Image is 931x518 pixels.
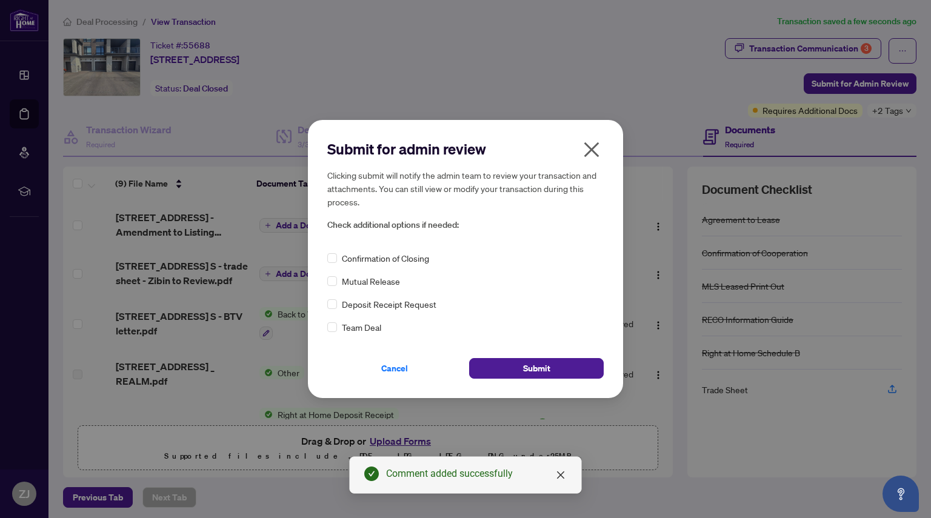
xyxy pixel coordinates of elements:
[342,251,429,265] span: Confirmation of Closing
[342,320,381,334] span: Team Deal
[523,359,550,378] span: Submit
[327,168,604,208] h5: Clicking submit will notify the admin team to review your transaction and attachments. You can st...
[883,476,919,512] button: Open asap
[386,467,567,481] div: Comment added successfully
[342,274,400,288] span: Mutual Release
[469,358,604,379] button: Submit
[556,470,566,480] span: close
[327,358,462,379] button: Cancel
[554,468,567,482] a: Close
[381,359,408,378] span: Cancel
[582,140,601,159] span: close
[327,218,604,232] span: Check additional options if needed:
[342,297,436,311] span: Deposit Receipt Request
[364,467,379,481] span: check-circle
[327,139,604,159] h2: Submit for admin review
